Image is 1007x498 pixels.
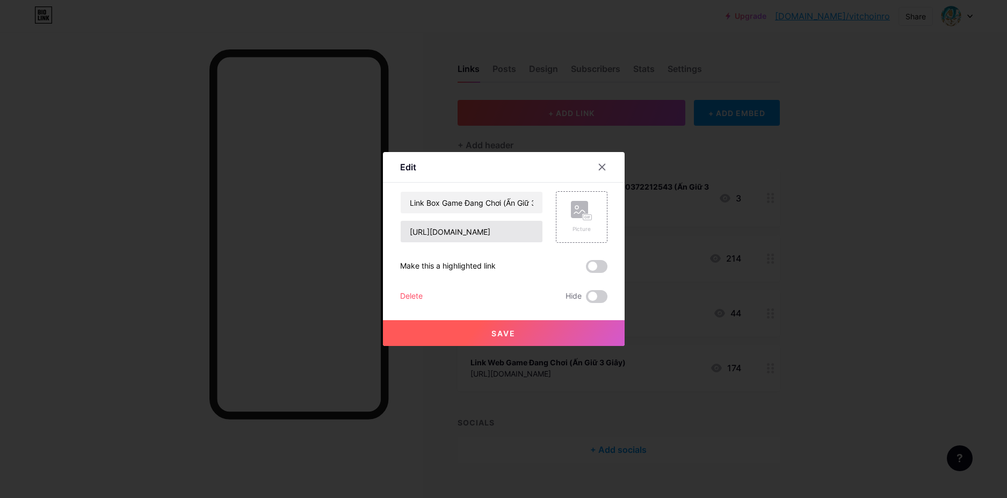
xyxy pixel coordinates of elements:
[400,260,496,273] div: Make this a highlighted link
[383,320,625,346] button: Save
[571,225,592,233] div: Picture
[400,290,423,303] div: Delete
[491,329,516,338] span: Save
[566,290,582,303] span: Hide
[401,192,542,213] input: Title
[400,161,416,174] div: Edit
[401,221,542,242] input: URL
